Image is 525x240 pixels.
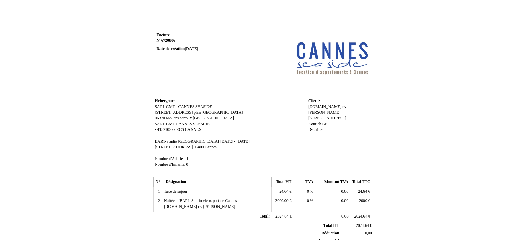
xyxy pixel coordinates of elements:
td: 1 [153,187,162,196]
span: [STREET_ADDRESS] plan [GEOGRAPHIC_DATA] [155,110,243,115]
td: € [340,222,373,230]
span: 2000 [359,199,367,203]
span: - [155,127,156,132]
span: Taxe de séjour [164,189,187,194]
span: BE [322,122,328,126]
span: Facture [157,33,170,37]
span: Nombre d'Adultes: [155,156,186,161]
span: [GEOGRAPHIC_DATA] [193,116,234,121]
img: logo [294,32,370,84]
span: 2000.00 [275,199,288,203]
span: 1 [186,156,188,161]
span: 0.00 [341,189,348,194]
span: BAR1-Studio [GEOGRAPHIC_DATA] [155,139,219,144]
span: Nuitées - BAR1-Studio vieux port de Cannes - [DOMAIN_NAME] nv [PERSON_NAME] [164,199,239,209]
span: 0,00 [365,231,372,236]
span: 06400 [194,145,204,150]
td: € [350,187,372,196]
span: CANNES SEASIDE [176,122,210,126]
span: [PERSON_NAME] [308,110,340,115]
span: Total HT [323,223,339,228]
span: 0 [307,189,309,194]
span: Cannes [205,145,216,150]
td: € [271,187,293,196]
span: SARL GMT - CANNES SEASIDE [155,105,212,109]
td: % [293,196,315,212]
span: 415210277 RCS CANNES [157,127,201,132]
span: D-65189 [308,127,323,132]
th: Total TTC [350,177,372,187]
span: SARL GMT [155,122,175,126]
span: 2024.64 [275,214,289,219]
td: % [293,187,315,196]
strong: Date de création [157,47,198,51]
span: 2024.64 [354,214,367,219]
td: 2 [153,196,162,212]
span: Kontich [308,122,321,126]
span: Client: [308,99,320,103]
span: [STREET_ADDRESS] [155,145,193,150]
td: € [271,212,293,221]
td: € [271,196,293,212]
span: [DATE] - [DATE] [220,139,250,144]
th: N° [153,177,162,187]
td: € [350,196,372,212]
td: € [350,212,372,221]
span: 0.00 [341,199,348,203]
span: 24.64 [358,189,367,194]
span: Hebergeur: [155,99,175,103]
span: 24.64 [279,189,288,194]
span: [STREET_ADDRESS] [308,116,346,121]
th: Montant TVA [315,177,350,187]
span: 0.00 [341,214,348,219]
th: TVA [293,177,315,187]
span: 06370 [155,116,165,121]
span: Nombre d'Enfants: [155,162,185,167]
span: 0 [307,199,309,203]
span: [DOMAIN_NAME] nv [308,105,347,109]
span: 6720806 [161,38,175,43]
strong: N° [157,38,239,44]
th: Désignation [162,177,271,187]
th: Total HT [271,177,293,187]
span: Mouans sartoux [166,116,192,121]
span: 2024.64 [356,223,369,228]
span: [DATE] [185,47,198,51]
span: 0 [186,162,188,167]
span: Total: [260,214,270,219]
span: Réduction [321,231,339,236]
